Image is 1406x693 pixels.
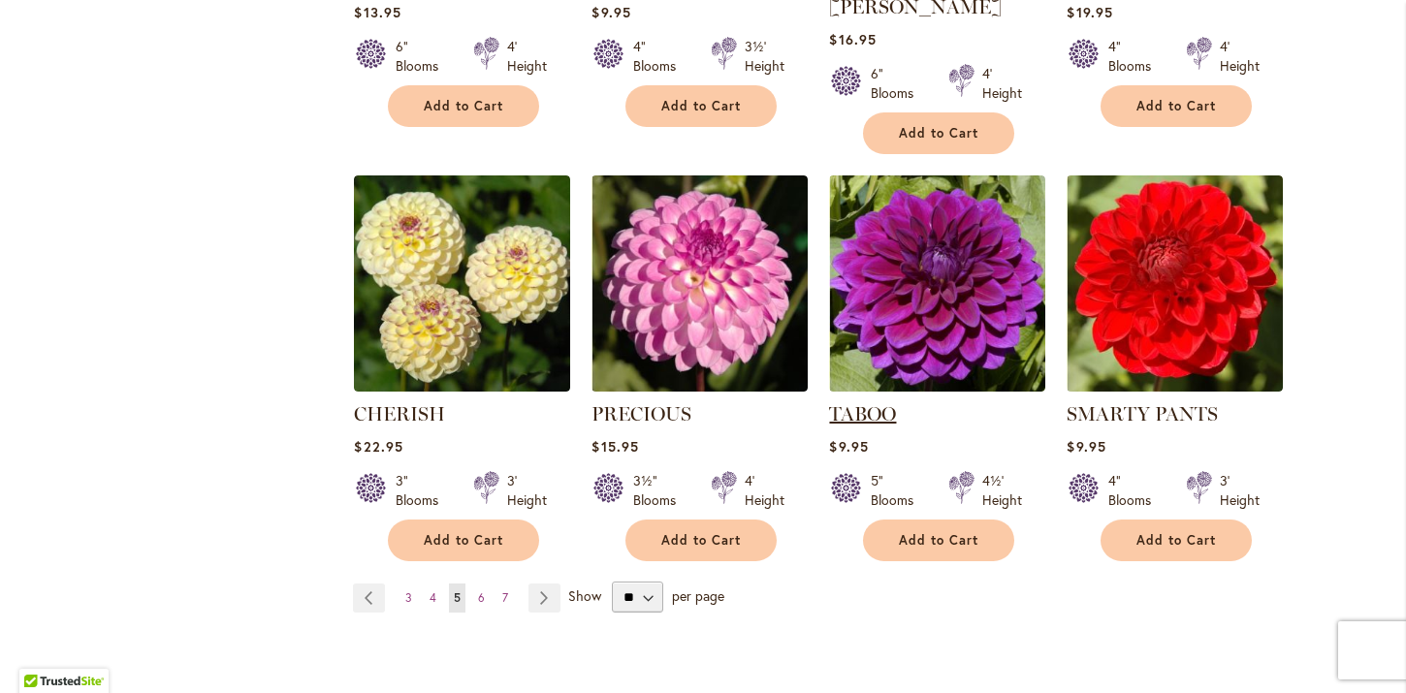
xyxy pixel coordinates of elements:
[899,125,978,142] span: Add to Cart
[1220,471,1260,510] div: 3' Height
[507,37,547,76] div: 4' Height
[829,30,876,48] span: $16.95
[568,586,601,605] span: Show
[354,377,570,395] a: CHERISH
[1067,402,1218,425] a: SMARTY PANTS
[396,471,450,510] div: 3" Blooms
[863,520,1014,561] button: Add to Cart
[591,377,808,395] a: PRECIOUS
[633,471,687,510] div: 3½" Blooms
[478,590,485,605] span: 6
[871,471,925,510] div: 5" Blooms
[424,98,503,114] span: Add to Cart
[354,437,402,456] span: $22.95
[354,175,570,392] img: CHERISH
[1136,98,1216,114] span: Add to Cart
[502,590,508,605] span: 7
[497,583,513,613] a: 7
[829,175,1045,392] img: TABOO
[1067,437,1105,456] span: $9.95
[388,85,539,127] button: Add to Cart
[430,590,436,605] span: 4
[591,175,808,392] img: PRECIOUS
[454,590,461,605] span: 5
[829,437,868,456] span: $9.95
[1101,520,1252,561] button: Add to Cart
[829,377,1045,395] a: TABOO
[625,85,777,127] button: Add to Cart
[661,98,741,114] span: Add to Cart
[425,583,441,613] a: 4
[829,402,896,425] a: TABOO
[354,3,400,21] span: $13.95
[15,624,69,678] iframe: Launch Accessibility Center
[1067,3,1112,21] span: $19.95
[871,64,925,103] div: 6" Blooms
[633,37,687,76] div: 4" Blooms
[591,402,691,425] a: PRECIOUS
[745,37,784,76] div: 3½' Height
[473,583,490,613] a: 6
[507,471,547,510] div: 3' Height
[1101,85,1252,127] button: Add to Cart
[982,471,1022,510] div: 4½' Height
[405,590,412,605] span: 3
[899,532,978,549] span: Add to Cart
[1108,471,1163,510] div: 4" Blooms
[591,437,638,456] span: $15.95
[982,64,1022,103] div: 4' Height
[1067,175,1283,392] img: SMARTY PANTS
[388,520,539,561] button: Add to Cart
[354,402,445,425] a: CHERISH
[591,3,630,21] span: $9.95
[1220,37,1260,76] div: 4' Height
[672,586,724,605] span: per page
[424,532,503,549] span: Add to Cart
[396,37,450,76] div: 6" Blooms
[625,520,777,561] button: Add to Cart
[661,532,741,549] span: Add to Cart
[863,112,1014,154] button: Add to Cart
[1136,532,1216,549] span: Add to Cart
[400,583,417,613] a: 3
[1067,377,1283,395] a: SMARTY PANTS
[745,471,784,510] div: 4' Height
[1108,37,1163,76] div: 4" Blooms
